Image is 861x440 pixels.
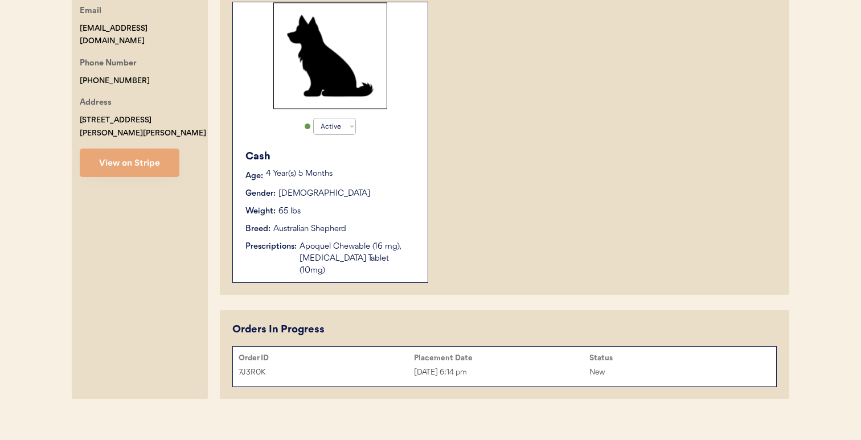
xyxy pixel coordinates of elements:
[245,223,270,235] div: Breed:
[245,149,416,165] div: Cash
[245,205,276,217] div: Weight:
[589,353,765,363] div: Status
[273,223,346,235] div: Australian Shepherd
[278,205,301,217] div: 65 lbs
[414,353,589,363] div: Placement Date
[232,322,325,338] div: Orders In Progress
[80,5,101,19] div: Email
[239,353,414,363] div: Order ID
[245,188,276,200] div: Gender:
[239,366,414,379] div: 7J3R0K
[80,57,137,71] div: Phone Number
[414,366,589,379] div: [DATE] 6:14 pm
[80,96,112,110] div: Address
[80,22,208,48] div: [EMAIL_ADDRESS][DOMAIN_NAME]
[300,241,416,277] div: Apoquel Chewable (16 mg), [MEDICAL_DATA] Tablet (10mg)
[589,366,765,379] div: New
[80,114,208,140] div: [STREET_ADDRESS][PERSON_NAME][PERSON_NAME]
[266,170,416,178] p: 4 Year(s) 5 Months
[80,149,179,177] button: View on Stripe
[273,2,387,109] img: Rectangle%2029.svg
[278,188,370,200] div: [DEMOGRAPHIC_DATA]
[245,170,263,182] div: Age:
[80,75,150,88] div: [PHONE_NUMBER]
[245,241,297,253] div: Prescriptions:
